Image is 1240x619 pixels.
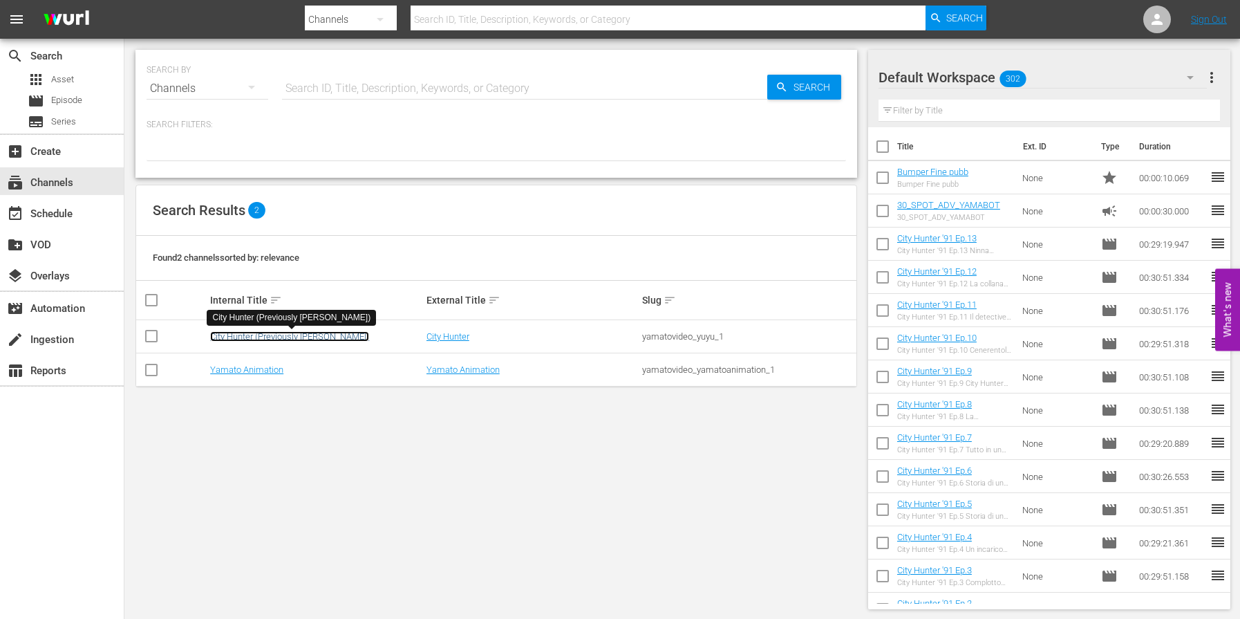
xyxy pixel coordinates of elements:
[897,432,972,443] a: City Hunter '91 Ep.7
[1210,302,1226,318] span: reorder
[897,578,1011,587] div: City Hunter '91 Ep.3 Complotto regale
[1017,228,1096,261] td: None
[1134,460,1210,493] td: 00:30:26.553
[1210,202,1226,219] span: reorder
[1210,368,1226,385] span: reorder
[1203,61,1220,94] button: more_vert
[879,58,1207,97] div: Default Workspace
[642,331,854,342] div: yamatovideo_yuyu_1
[248,202,265,219] span: 2
[33,3,100,36] img: ans4CAIJ8jUAAAAAAAAAAAAAAAAAAAAAAAAgQb4GAAAAAAAAAAAAAAAAAAAAAAAAJMjXAAAAAAAAAAAAAAAAAAAAAAAAgAT5G...
[1134,394,1210,427] td: 00:30:51.138
[1101,369,1118,385] span: Episode
[897,565,972,575] a: City Hunter '91 Ep.3
[7,237,24,253] span: VOD
[1210,501,1226,517] span: reorder
[1134,427,1210,460] td: 00:29:20.889
[897,266,977,277] a: City Hunter '91 Ep.12
[7,268,24,284] span: Overlays
[1101,236,1118,252] span: Episode
[1134,161,1210,194] td: 00:00:10.069
[1015,127,1093,166] th: Ext. ID
[1017,327,1096,360] td: None
[1134,327,1210,360] td: 00:29:51.318
[1101,535,1118,551] span: Episode
[7,331,24,348] span: Ingestion
[897,379,1011,388] div: City Hunter '91 Ep.9 City Hunter morirà all'alba
[897,366,972,376] a: City Hunter '91 Ep.9
[897,465,972,476] a: City Hunter '91 Ep.6
[897,246,1011,255] div: City Hunter '91 Ep.13 Ninna nanna funebre
[1203,69,1220,86] span: more_vert
[270,294,282,306] span: sort
[1210,169,1226,185] span: reorder
[897,313,1011,322] div: City Hunter '91 Ep.11 Il detective che amò [PERSON_NAME]
[1210,600,1226,617] span: reorder
[28,93,44,109] span: Episode
[897,499,972,509] a: City Hunter '91 Ep.5
[1101,568,1118,584] span: Episode
[897,213,1000,222] div: 30_SPOT_ADV_YAMABOT
[426,331,469,342] a: City Hunter
[1134,360,1210,394] td: 00:30:51.108
[1017,560,1096,593] td: None
[897,346,1011,355] div: City Hunter '91 Ep.10 Cenerentola per una notte
[897,445,1011,454] div: City Hunter '91 Ep.7 Tutto in un giorno
[897,598,972,609] a: City Hunter '91 Ep.2
[1017,360,1096,394] td: None
[1017,460,1096,493] td: None
[767,75,841,100] button: Search
[1134,560,1210,593] td: 00:29:51.158
[153,202,245,219] span: Search Results
[1210,235,1226,252] span: reorder
[7,362,24,379] span: Reports
[788,75,841,100] span: Search
[897,399,972,409] a: City Hunter '91 Ep.8
[946,6,983,30] span: Search
[51,73,74,86] span: Asset
[1101,601,1118,618] span: Episode
[51,115,76,129] span: Series
[1101,402,1118,418] span: Episode
[1101,501,1118,518] span: Episode
[7,143,24,160] span: Create
[1210,534,1226,551] span: reorder
[897,333,977,343] a: City Hunter '91 Ep.10
[1101,335,1118,352] span: Episode
[426,364,500,375] a: Yamato Animation
[147,119,846,131] p: Search Filters:
[1134,294,1210,327] td: 00:30:51.176
[642,364,854,375] div: yamatovideo_yamatoanimation_1
[897,479,1011,488] div: City Hunter '91 Ep.6 Storia di un fantasma (seconda parte)
[7,205,24,222] span: Schedule
[1017,161,1096,194] td: None
[1017,394,1096,427] td: None
[1101,269,1118,286] span: Episode
[897,167,968,177] a: Bumper Fine pubb
[1101,203,1118,219] span: Ad
[1101,169,1118,186] span: Promo
[51,93,82,107] span: Episode
[1191,14,1227,25] a: Sign Out
[897,200,1000,210] a: 30_SPOT_ADV_YAMABOT
[1017,194,1096,228] td: None
[426,292,639,308] div: External Title
[1101,302,1118,319] span: Episode
[1215,268,1240,351] button: Open Feedback Widget
[1017,526,1096,560] td: None
[1134,493,1210,526] td: 00:30:51.351
[1101,468,1118,485] span: Episode
[488,294,500,306] span: sort
[1101,435,1118,452] span: Episode
[1210,434,1226,451] span: reorder
[999,64,1026,93] span: 302
[1017,294,1096,327] td: None
[897,180,968,189] div: Bumper Fine pubb
[1134,228,1210,261] td: 00:29:19.947
[212,312,370,324] div: City Hunter (Previously [PERSON_NAME])
[926,6,986,30] button: Search
[1131,127,1214,166] th: Duration
[897,127,1015,166] th: Title
[664,294,676,306] span: sort
[1017,427,1096,460] td: None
